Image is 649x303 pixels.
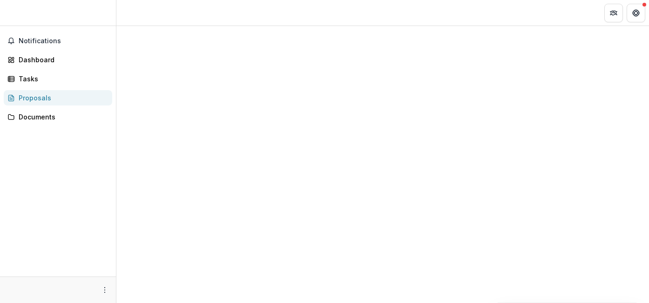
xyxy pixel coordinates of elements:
[99,284,110,296] button: More
[4,90,112,105] a: Proposals
[19,93,105,103] div: Proposals
[19,37,108,45] span: Notifications
[627,4,645,22] button: Get Help
[19,55,105,65] div: Dashboard
[604,4,623,22] button: Partners
[4,71,112,86] a: Tasks
[4,109,112,125] a: Documents
[19,74,105,84] div: Tasks
[4,33,112,48] button: Notifications
[19,112,105,122] div: Documents
[4,52,112,67] a: Dashboard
